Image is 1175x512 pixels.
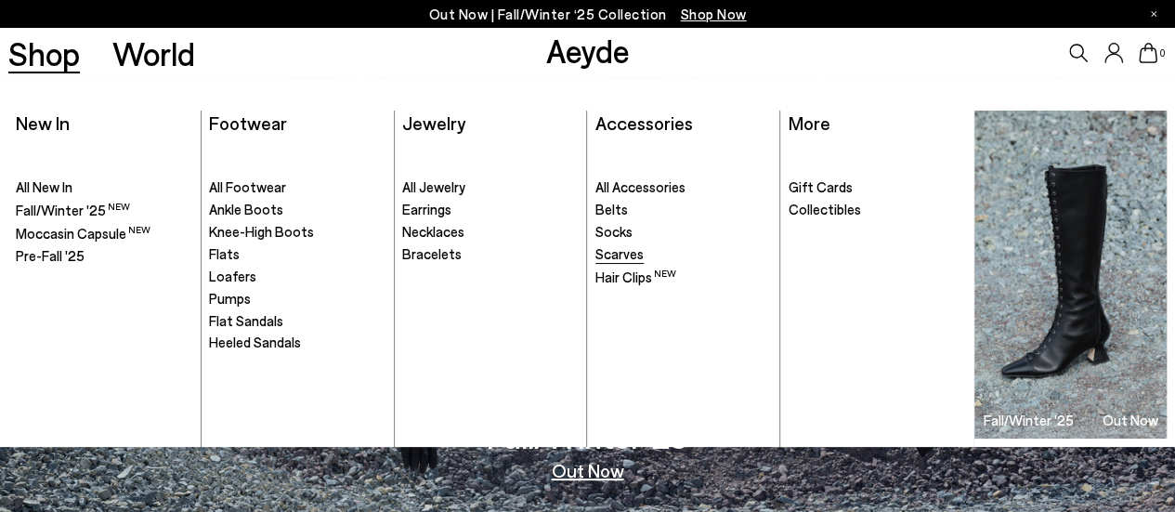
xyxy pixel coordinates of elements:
[595,201,772,219] a: Belts
[16,247,85,264] span: Pre-Fall '25
[789,178,853,195] span: Gift Cards
[545,31,629,70] a: Aeyde
[402,112,465,134] a: Jewelry
[209,312,283,329] span: Flat Sandals
[595,112,693,134] a: Accessories
[595,245,772,264] a: Scarves
[595,268,772,287] a: Hair Clips
[16,247,191,266] a: Pre-Fall '25
[209,334,385,352] a: Heeled Sandals
[1157,48,1167,59] span: 0
[16,178,191,197] a: All New In
[16,201,191,220] a: Fall/Winter '25
[209,112,287,134] a: Footwear
[402,223,464,240] span: Necklaces
[209,245,240,262] span: Flats
[402,178,465,195] span: All Jewelry
[402,178,578,197] a: All Jewelry
[209,178,286,195] span: All Footwear
[595,223,772,242] a: Socks
[487,420,688,453] h3: Fall/Winter '25
[16,178,72,195] span: All New In
[789,201,965,219] a: Collectibles
[429,3,747,26] p: Out Now | Fall/Winter ‘25 Collection
[209,223,314,240] span: Knee-High Boots
[595,201,628,217] span: Belts
[974,111,1167,439] img: Group_1295_900x.jpg
[402,201,451,217] span: Earrings
[209,178,385,197] a: All Footwear
[209,223,385,242] a: Knee-High Boots
[402,223,578,242] a: Necklaces
[209,290,385,309] a: Pumps
[16,224,191,243] a: Moccasin Capsule
[595,178,772,197] a: All Accessories
[209,245,385,264] a: Flats
[595,178,685,195] span: All Accessories
[595,245,644,262] span: Scarves
[402,201,578,219] a: Earrings
[789,201,861,217] span: Collectibles
[1139,43,1157,63] a: 0
[209,312,385,331] a: Flat Sandals
[112,37,195,70] a: World
[209,268,385,286] a: Loafers
[209,334,301,350] span: Heeled Sandals
[552,461,624,479] a: Out Now
[16,202,130,218] span: Fall/Winter '25
[789,112,830,134] a: More
[209,268,256,284] span: Loafers
[209,201,283,217] span: Ankle Boots
[595,269,676,285] span: Hair Clips
[595,223,633,240] span: Socks
[974,111,1167,439] a: Fall/Winter '25 Out Now
[209,201,385,219] a: Ankle Boots
[789,178,965,197] a: Gift Cards
[984,414,1074,427] h3: Fall/Winter '25
[402,245,578,264] a: Bracelets
[681,6,747,22] span: Navigate to /collections/new-in
[8,37,80,70] a: Shop
[402,245,462,262] span: Bracelets
[16,225,150,242] span: Moccasin Capsule
[16,112,70,134] a: New In
[209,290,251,307] span: Pumps
[1103,414,1158,427] h3: Out Now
